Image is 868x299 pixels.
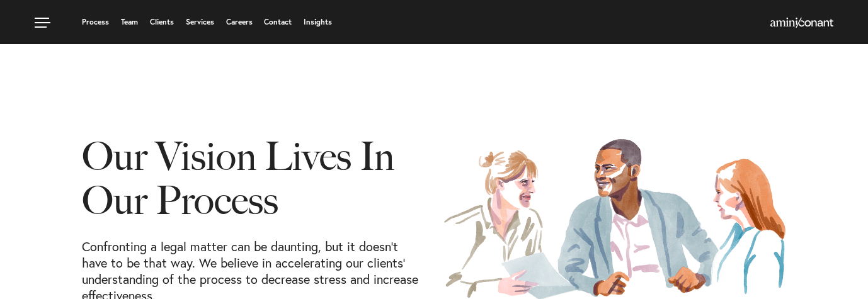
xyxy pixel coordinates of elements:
h1: Our Vision Lives In Our Process [82,135,425,239]
a: Clients [150,18,174,26]
a: Insights [304,18,332,26]
a: Services [186,18,214,26]
a: Team [121,18,138,26]
a: Careers [226,18,253,26]
a: Process [82,18,109,26]
img: Amini & Conant [770,18,833,28]
a: Home [770,18,833,28]
a: Contact [264,18,292,26]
